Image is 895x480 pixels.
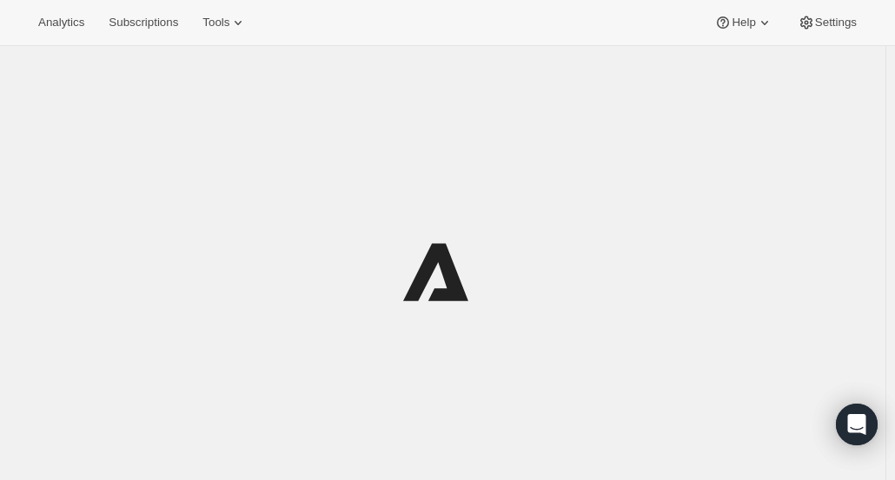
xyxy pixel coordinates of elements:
[732,16,755,30] span: Help
[836,404,878,445] div: Open Intercom Messenger
[202,16,229,30] span: Tools
[787,10,867,35] button: Settings
[815,16,857,30] span: Settings
[98,10,189,35] button: Subscriptions
[28,10,95,35] button: Analytics
[38,16,84,30] span: Analytics
[192,10,257,35] button: Tools
[109,16,178,30] span: Subscriptions
[704,10,783,35] button: Help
